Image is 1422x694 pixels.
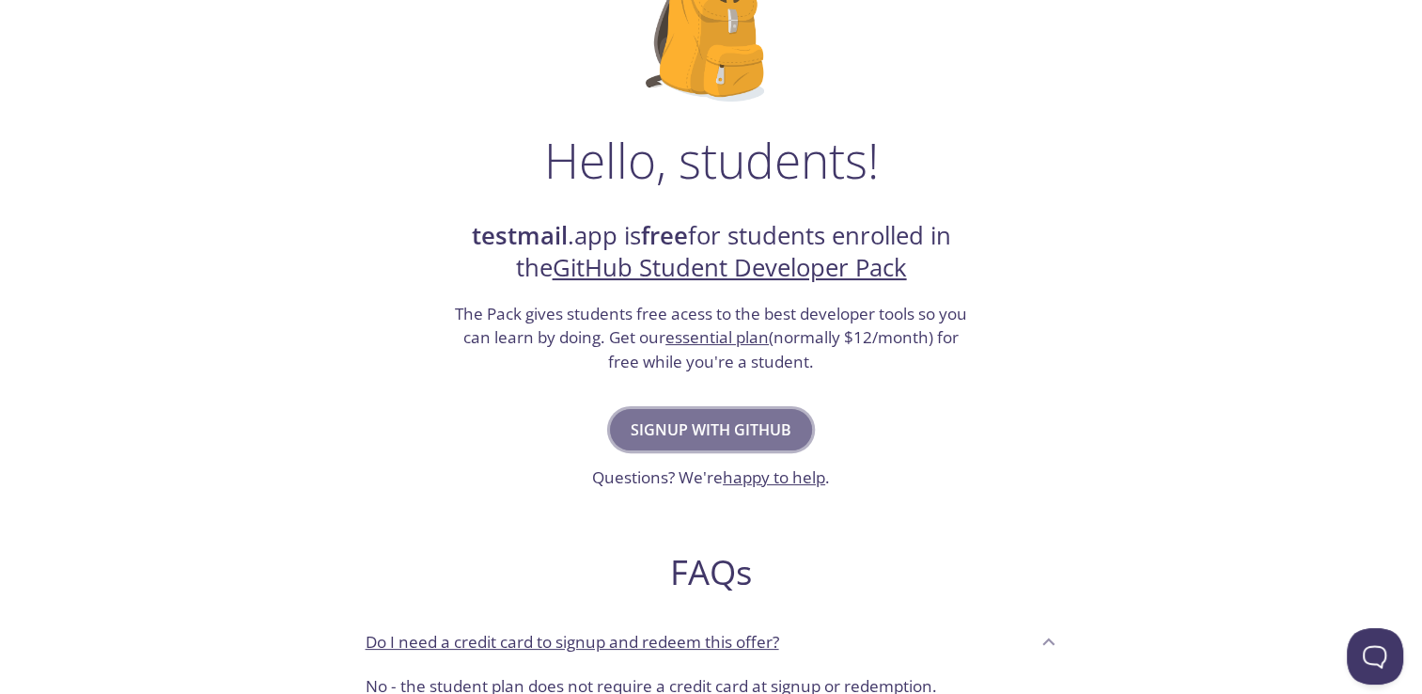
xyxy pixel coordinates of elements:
strong: testmail [472,219,568,252]
a: GitHub Student Developer Pack [553,251,907,284]
div: Do I need a credit card to signup and redeem this offer? [351,616,1072,667]
h2: FAQs [351,551,1072,593]
a: essential plan [665,326,769,348]
h3: Questions? We're . [592,465,830,490]
span: Signup with GitHub [631,417,791,443]
button: Signup with GitHub [610,409,812,450]
p: Do I need a credit card to signup and redeem this offer? [366,630,779,655]
a: happy to help [723,466,825,488]
h3: The Pack gives students free acess to the best developer tools so you can learn by doing. Get our... [453,302,970,374]
iframe: Help Scout Beacon - Open [1347,628,1403,685]
h2: .app is for students enrolled in the [453,220,970,285]
strong: free [641,219,688,252]
h1: Hello, students! [544,132,879,188]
